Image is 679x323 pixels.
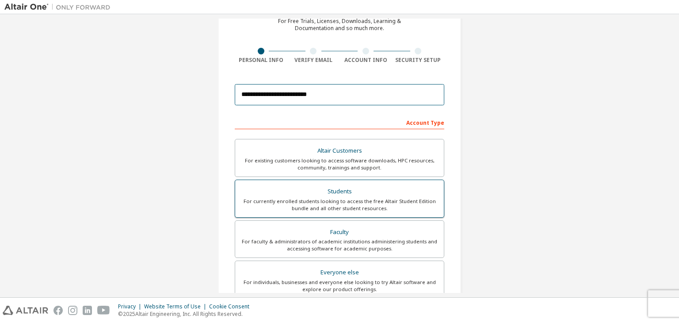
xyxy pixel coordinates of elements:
div: Website Terms of Use [144,303,209,310]
div: Security Setup [392,57,445,64]
div: Account Type [235,115,444,129]
div: Cookie Consent [209,303,255,310]
img: facebook.svg [53,306,63,315]
div: For existing customers looking to access software downloads, HPC resources, community, trainings ... [240,157,439,171]
img: youtube.svg [97,306,110,315]
div: Personal Info [235,57,287,64]
div: Account Info [339,57,392,64]
div: For currently enrolled students looking to access the free Altair Student Edition bundle and all ... [240,198,439,212]
img: altair_logo.svg [3,306,48,315]
p: © 2025 Altair Engineering, Inc. All Rights Reserved. [118,310,255,318]
div: Faculty [240,226,439,238]
div: For Free Trials, Licenses, Downloads, Learning & Documentation and so much more. [278,18,401,32]
div: Everyone else [240,266,439,279]
img: linkedin.svg [83,306,92,315]
div: Verify Email [287,57,340,64]
img: Altair One [4,3,115,12]
div: Students [240,185,439,198]
div: For faculty & administrators of academic institutions administering students and accessing softwa... [240,238,439,252]
div: For individuals, businesses and everyone else looking to try Altair software and explore our prod... [240,279,439,293]
img: instagram.svg [68,306,77,315]
div: Privacy [118,303,144,310]
div: Altair Customers [240,145,439,157]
